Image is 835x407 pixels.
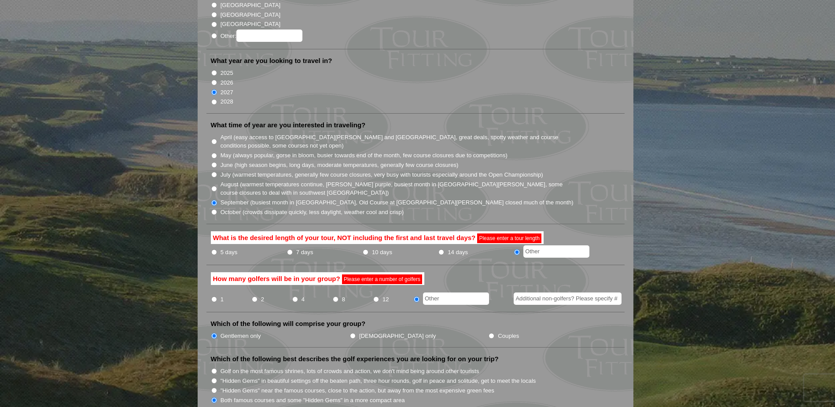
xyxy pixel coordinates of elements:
[211,319,366,328] label: Which of the following will comprise your group?
[261,295,264,304] label: 2
[221,11,280,19] label: [GEOGRAPHIC_DATA]
[221,133,574,150] label: April (easy access to [GEOGRAPHIC_DATA][PERSON_NAME] and [GEOGRAPHIC_DATA], great deals, spotty w...
[342,295,345,304] label: 8
[221,1,280,10] label: [GEOGRAPHIC_DATA]
[514,292,622,305] input: Additional non-golfers? Please specify #
[221,97,233,106] label: 2028
[498,332,519,340] label: Couples
[221,170,543,179] label: July (warmest temperatures, generally few course closures, very busy with tourists especially aro...
[477,233,541,243] span: Please enter a tour length
[221,88,233,97] label: 2027
[372,248,392,257] label: 10 days
[221,332,261,340] label: Gentlemen only
[423,292,489,305] input: Other
[221,30,302,42] label: Other:
[221,69,233,78] label: 2025
[236,30,302,42] input: Other:
[221,396,405,405] label: Both famous courses and some "Hidden Gems" in a more compact area
[211,355,499,363] label: Which of the following best describes the golf experiences you are looking for on your trip?
[221,78,233,87] label: 2026
[221,161,459,170] label: June (high season begins, long days, moderate temperatures, generally few course closures)
[221,367,479,376] label: Golf on the most famous shrines, lots of crowds and action, we don't mind being around other tour...
[342,274,422,284] span: Please enter a number of golfers
[221,151,508,160] label: May (always popular, gorse in bloom, busier towards end of the month, few course closures due to ...
[448,248,468,257] label: 14 days
[221,295,224,304] label: 1
[211,272,424,285] label: How many golfers will be in your group?
[221,180,574,197] label: August (warmest temperatures continue, [PERSON_NAME] purple, busiest month in [GEOGRAPHIC_DATA][P...
[211,121,366,129] label: What time of year are you interested in traveling?
[523,245,589,258] input: Other
[221,377,536,385] label: "Hidden Gems" in beautiful settings off the beaten path, three hour rounds, golf in peace and sol...
[211,56,332,65] label: What year are you looking to travel in?
[221,20,280,29] label: [GEOGRAPHIC_DATA]
[359,332,436,340] label: [DEMOGRAPHIC_DATA] only
[221,248,238,257] label: 5 days
[296,248,313,257] label: 7 days
[221,208,404,217] label: October (crowds dissipate quickly, less daylight, weather cool and crisp)
[211,231,544,244] label: What is the desired length of your tour, NOT including the first and last travel days?
[221,386,494,395] label: "Hidden Gems" near the famous courses, close to the action, but away from the most expensive gree...
[383,295,389,304] label: 12
[302,295,305,304] label: 4
[221,198,574,207] label: September (busiest month in [GEOGRAPHIC_DATA], Old Course at [GEOGRAPHIC_DATA][PERSON_NAME] close...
